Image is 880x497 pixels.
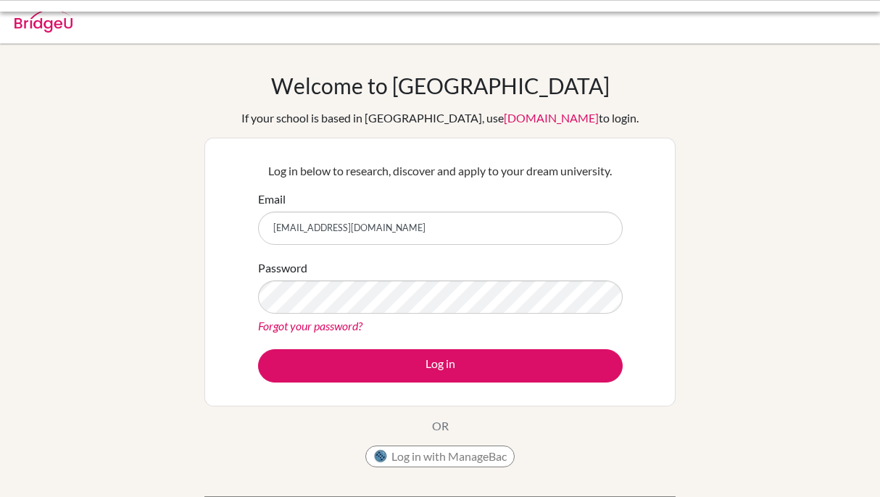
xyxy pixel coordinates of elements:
[241,109,639,127] div: If your school is based in [GEOGRAPHIC_DATA], use to login.
[258,349,623,383] button: Log in
[258,259,307,277] label: Password
[504,111,599,125] a: [DOMAIN_NAME]
[271,72,610,99] h1: Welcome to [GEOGRAPHIC_DATA]
[258,319,362,333] a: Forgot your password?
[258,162,623,180] p: Log in below to research, discover and apply to your dream university.
[365,446,515,467] button: Log in with ManageBac
[432,417,449,435] p: OR
[258,191,286,208] label: Email
[14,9,72,33] img: Bridge-U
